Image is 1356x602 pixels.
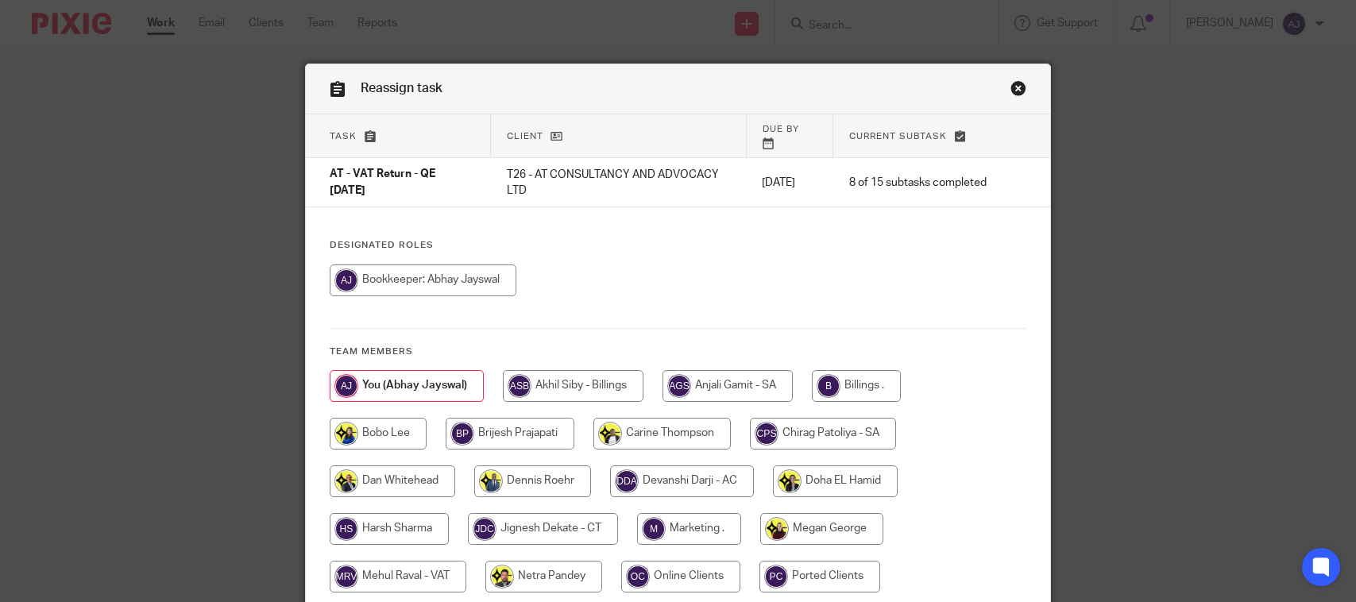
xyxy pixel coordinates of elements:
a: Close this dialog window [1010,80,1026,102]
p: [DATE] [762,175,817,191]
td: 8 of 15 subtasks completed [833,158,1003,207]
h4: Designated Roles [330,239,1026,252]
h4: Team members [330,345,1026,358]
span: AT - VAT Return - QE [DATE] [330,169,435,197]
span: Due by [763,125,799,133]
span: Client [507,132,543,141]
span: Reassign task [361,82,442,95]
span: Current subtask [849,132,947,141]
p: T26 - AT CONSULTANCY AND ADVOCACY LTD [507,167,730,199]
span: Task [330,132,357,141]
